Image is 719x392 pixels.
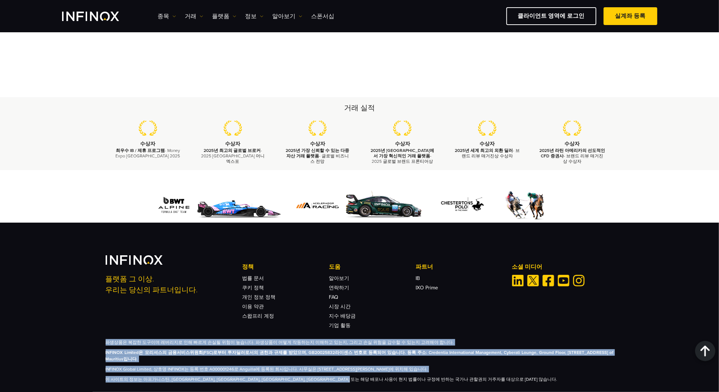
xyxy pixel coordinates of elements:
a: Instagram [573,275,585,286]
p: 소셜 미디어 [512,263,614,271]
a: FAQ [329,294,338,300]
a: IXO Prime [416,285,438,291]
strong: 수상자 [395,141,410,147]
a: 기업 활동 [329,322,351,329]
strong: 수상자 [140,141,155,147]
a: Linkedin [512,275,524,286]
a: 법률 문서 [242,275,264,281]
a: 연락하기 [329,285,349,291]
p: 정책 [242,263,329,271]
a: 클라이언트 영역에 로그인 [506,7,596,25]
h2: 거래 실적 [106,103,614,113]
strong: 수상자 [564,141,580,147]
a: 실계좌 등록 [604,7,657,25]
strong: INFINOX Limited은 모리셔스의 금융서비스위원회(FSC)로부터 투자딜러로서의 권한과 규제를 받았으며, GB20025832라이센스 번호로 등록되어 있습니다. 등록 주소... [106,350,614,362]
a: Facebook [543,275,554,286]
a: 알아보기 [273,12,302,21]
p: - Money Expo [GEOGRAPHIC_DATA] 2025 [115,148,181,159]
a: 이용 약관 [242,304,264,310]
a: 알아보기 [329,275,349,281]
a: Twitter [527,275,539,286]
strong: 2025년 최고의 글로벌 브로커 [204,148,261,153]
strong: 2025년 가장 신뢰할 수 있는 다중 자산 거래 플랫폼 [286,148,349,158]
a: Youtube [558,275,569,286]
a: 거래 [185,12,203,21]
a: 지수 배당금 [329,313,356,319]
strong: 2025년 [GEOGRAPHIC_DATA]에서 가장 혁신적인 거래 플랫폼 [371,148,434,158]
a: 플랫폼 [212,12,236,21]
p: 플랫폼 그 이상. 우리는 당신의 파트너입니다. [106,274,233,296]
a: 쿠키 정책 [242,285,264,291]
p: 도움 [329,263,415,271]
a: 스왑프리 계정 [242,313,274,319]
strong: 수상자 [225,141,240,147]
p: - 글로벌 비즈니스 전망 [284,148,351,165]
a: 정보 [245,12,264,21]
a: IB [416,275,420,281]
strong: 2025년 라틴 아메리카의 선도적인 CFD 증권사 [539,148,605,158]
a: 개인 정보 정책 [242,294,276,300]
p: - 브랜드 리뷰 매거진상 수상자 [539,148,605,165]
p: 이 사이트의 정보는 아프가니스탄, [GEOGRAPHIC_DATA], [GEOGRAPHIC_DATA], [GEOGRAPHIC_DATA], [GEOGRAPHIC_DATA] 또는 ... [106,376,614,383]
a: 시장 시간 [329,304,351,310]
a: 스폰서십 [311,12,335,21]
a: INFINOX Logo [62,12,136,21]
strong: 최우수 IB / 제휴 프로그램 [116,148,165,153]
p: - 브랜드 리뷰 매거진상 수상자 [454,148,521,159]
a: 종목 [158,12,176,21]
strong: 2025년 세계 최고의 외환 딜러 [455,148,513,153]
p: - 2025 글로벌 브랜드 프론티어상 [369,148,436,165]
strong: 수상자 [480,141,495,147]
p: - 2025 [GEOGRAPHIC_DATA] 머니 엑스포 [199,148,266,165]
p: 파생상품은 복잡한 도구이며 레버리지로 인해 빠르게 손실될 위험이 높습니다. 파생상품이 어떻게 작동하는지 이해하고 있는지, 그리고 손실 위험을 감수할 수 있는지 고려해야 합니다. [106,339,614,346]
strong: 수상자 [310,141,325,147]
p: INFINOX Global Limited, 상호명 INFINOX는 등록 번호 A000001246로 Anguilla에 등록된 회사입니다. 사무실은 [STREET_ADDRESS]... [106,366,614,372]
p: 파트너 [416,263,502,271]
